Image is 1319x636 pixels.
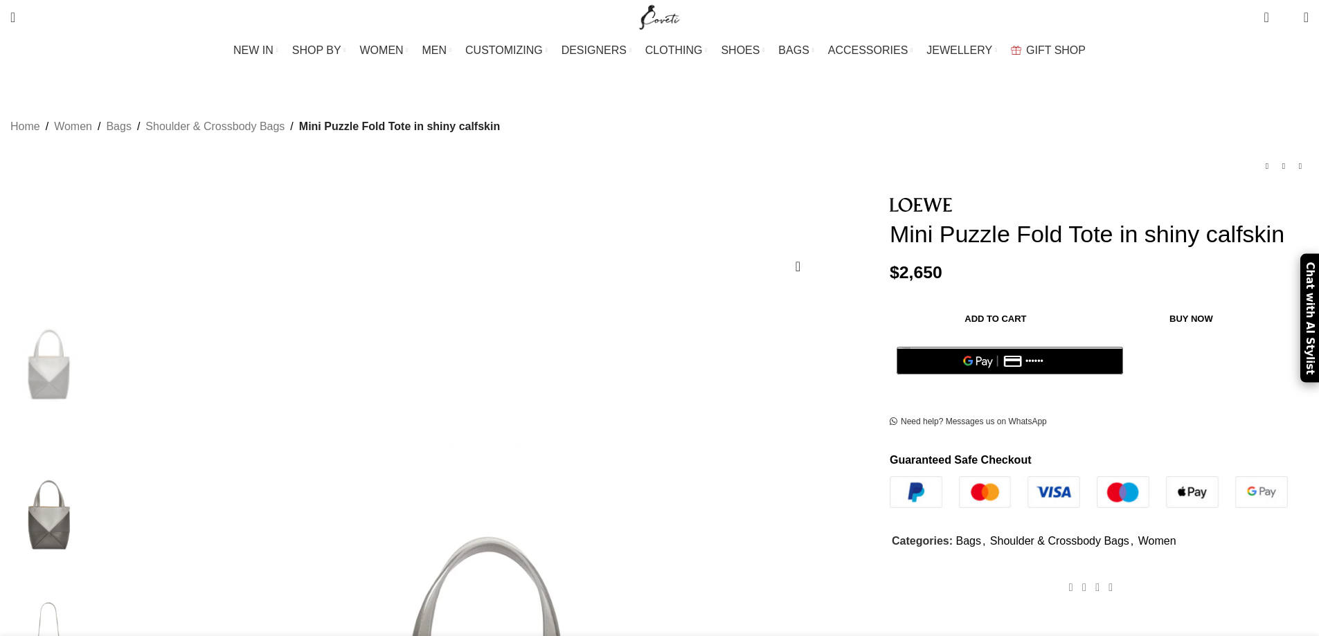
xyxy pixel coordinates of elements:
bdi: 2,650 [890,263,942,282]
span: CUSTOMIZING [465,44,543,57]
a: Site logo [636,10,683,22]
span: WOMEN [360,44,404,57]
span: CLOTHING [645,44,703,57]
a: Need help? Messages us on WhatsApp [890,417,1047,428]
a: DESIGNERS [562,37,631,64]
a: 0 [1257,3,1275,31]
button: Add to cart [897,304,1095,333]
span: DESIGNERS [562,44,627,57]
img: LOEWE [890,198,952,212]
span: Mini Puzzle Fold Tote in shiny calfskin [299,118,500,136]
nav: Breadcrumb [10,118,500,136]
a: ACCESSORIES [828,37,913,64]
a: Search [3,3,22,31]
a: SHOP BY [292,37,346,64]
span: , [1131,532,1133,550]
a: Pinterest social link [1091,577,1104,597]
strong: Guaranteed Safe Checkout [890,454,1032,466]
span: JEWELLERY [926,44,992,57]
span: SHOP BY [292,44,341,57]
a: Shoulder & Crossbody Bags [145,118,285,136]
iframe: Secure payment input frame [894,382,1126,383]
a: MEN [422,37,451,64]
a: CUSTOMIZING [465,37,548,64]
a: Facebook social link [1064,577,1077,597]
a: WOMEN [360,37,409,64]
span: SHOES [721,44,760,57]
span: 0 [1265,7,1275,17]
span: MEN [422,44,447,57]
a: Shoulder & Crossbody Bags [990,535,1129,547]
img: guaranteed-safe-checkout-bordered.j [890,476,1288,508]
span: 0 [1282,14,1293,24]
a: Women [1138,535,1176,547]
button: Buy now [1102,304,1281,333]
a: JEWELLERY [926,37,997,64]
a: GIFT SHOP [1011,37,1086,64]
span: BAGS [778,44,809,57]
a: NEW IN [233,37,278,64]
a: Bags [955,535,980,547]
a: Bags [106,118,131,136]
a: BAGS [778,37,814,64]
a: SHOES [721,37,764,64]
div: My Wishlist [1280,3,1293,31]
img: Mini Puzzle Fold Tote in shiny calfskin - Image 2 [7,433,91,576]
span: NEW IN [233,44,273,57]
a: CLOTHING [645,37,708,64]
a: Previous product [1259,158,1275,174]
img: LOEWE puzzle bag [7,282,91,426]
a: Home [10,118,40,136]
span: Categories: [892,535,953,547]
div: Main navigation [3,37,1316,64]
img: GiftBag [1011,46,1021,55]
a: Women [54,118,92,136]
span: $ [890,263,899,282]
a: WhatsApp social link [1104,577,1118,597]
a: Next product [1292,158,1309,174]
button: Pay with GPay [897,347,1123,374]
text: •••••• [1025,356,1043,366]
h1: Mini Puzzle Fold Tote in shiny calfskin [890,220,1309,248]
span: , [982,532,985,550]
a: X social link [1077,577,1091,597]
span: GIFT SHOP [1026,44,1086,57]
span: ACCESSORIES [828,44,908,57]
